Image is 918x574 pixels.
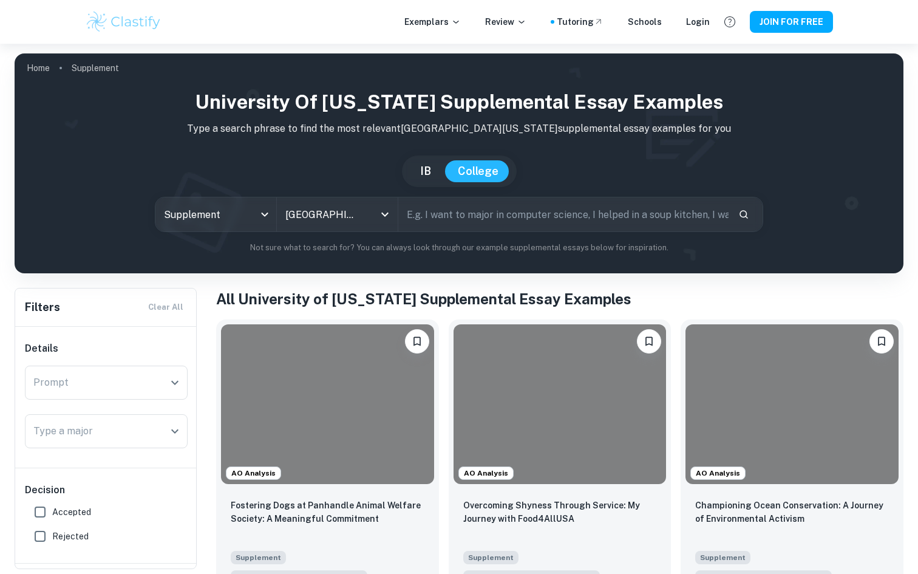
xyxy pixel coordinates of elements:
button: Open [166,423,183,440]
h1: University of [US_STATE] Supplemental Essay Examples [24,87,894,117]
span: Supplement [695,551,750,564]
button: Help and Feedback [719,12,740,32]
p: Supplement [72,61,119,75]
span: AO Analysis [459,468,513,479]
input: E.g. I want to major in computer science, I helped in a soup kitchen, I want to join the debate t... [398,197,729,231]
button: Please log in to bookmark exemplars [869,329,894,354]
span: Accepted [52,505,91,519]
button: Open [376,206,393,223]
span: AO Analysis [226,468,280,479]
button: College [446,160,511,182]
a: Schools [628,15,662,29]
span: Supplement [231,551,286,564]
h1: All University of [US_STATE] Supplemental Essay Examples [216,288,903,310]
h6: Decision [25,483,188,497]
img: Clastify logo [85,10,162,34]
button: IB [408,160,443,182]
img: profile cover [15,53,903,273]
div: Supplement [155,197,276,231]
a: Home [27,60,50,77]
button: JOIN FOR FREE [750,11,833,33]
span: AO Analysis [691,468,745,479]
p: Type a search phrase to find the most relevant [GEOGRAPHIC_DATA][US_STATE] supplemental essay exa... [24,121,894,136]
span: Supplement [463,551,518,564]
p: Fostering Dogs at Panhandle Animal Welfare Society: A Meaningful Commitment [231,499,424,525]
p: Championing Ocean Conservation: A Journey of Environmental Activism [695,499,889,525]
p: Not sure what to search for? You can always look through our example supplemental essays below fo... [24,242,894,254]
button: Please log in to bookmark exemplars [637,329,661,354]
span: Rejected [52,530,89,543]
h6: Filters [25,299,60,316]
h6: Details [25,341,188,356]
a: Tutoring [557,15,603,29]
p: Review [485,15,526,29]
a: Login [686,15,710,29]
button: Please log in to bookmark exemplars [405,329,429,354]
p: Overcoming Shyness Through Service: My Journey with Food4AllUSA [463,499,657,525]
p: Exemplars [404,15,461,29]
button: Open [166,374,183,391]
button: Search [733,204,754,225]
